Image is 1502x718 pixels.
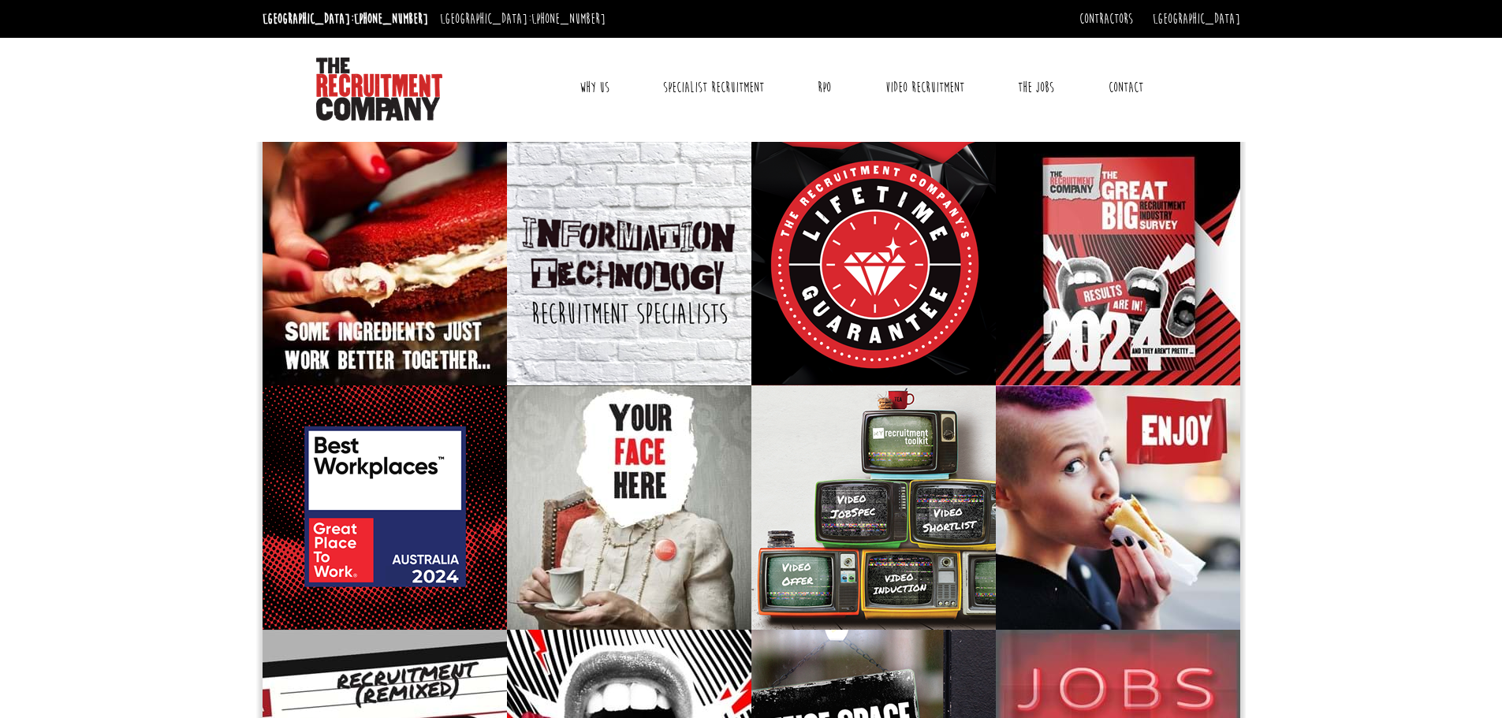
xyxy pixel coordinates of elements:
[568,68,621,107] a: Why Us
[316,58,442,121] img: The Recruitment Company
[531,10,606,28] a: [PHONE_NUMBER]
[651,68,776,107] a: Specialist Recruitment
[259,6,432,32] li: [GEOGRAPHIC_DATA]:
[1006,68,1066,107] a: The Jobs
[806,68,843,107] a: RPO
[1079,10,1133,28] a: Contractors
[354,10,428,28] a: [PHONE_NUMBER]
[436,6,609,32] li: [GEOGRAPHIC_DATA]:
[874,68,976,107] a: Video Recruitment
[1097,68,1155,107] a: Contact
[1153,10,1240,28] a: [GEOGRAPHIC_DATA]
